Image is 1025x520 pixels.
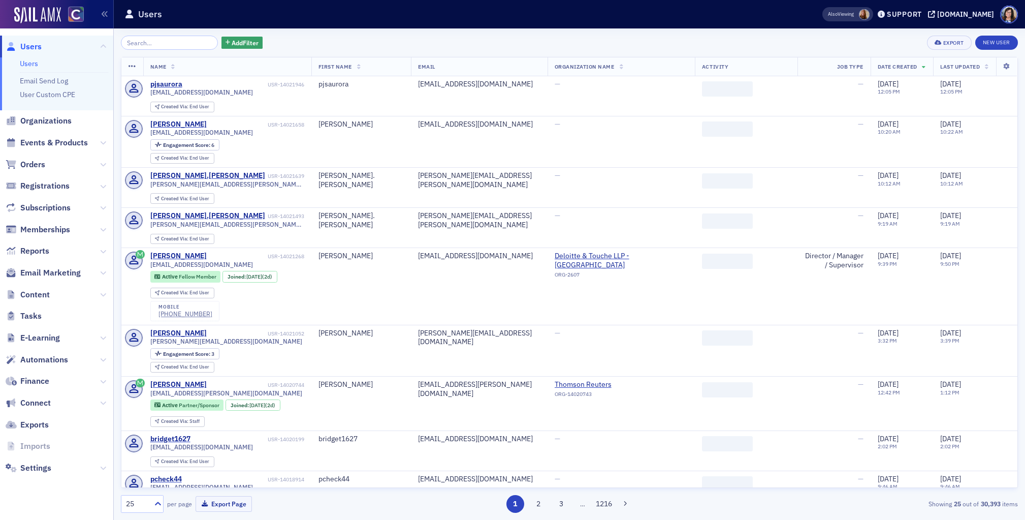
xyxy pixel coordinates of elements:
[150,288,214,298] div: Created Via: End User
[6,397,51,409] a: Connect
[249,402,275,409] div: (2d)
[418,211,540,229] div: [PERSON_NAME][EMAIL_ADDRESS][PERSON_NAME][DOMAIN_NAME]
[20,224,70,235] span: Memberships
[555,434,560,443] span: —
[183,476,304,483] div: USR-14018914
[150,380,207,389] div: [PERSON_NAME]
[20,90,75,99] a: User Custom CPE
[20,76,68,85] a: Email Send Log
[702,81,753,97] span: ‌
[878,483,898,490] time: 9:46 AM
[940,328,961,338] span: [DATE]
[20,202,71,213] span: Subscriptions
[555,271,688,282] div: ORG-2607
[555,380,647,389] a: Thomson Reuters
[20,463,51,474] span: Settings
[555,211,560,220] span: —
[940,337,959,344] time: 3:39 PM
[555,63,615,70] span: Organization Name
[221,37,263,49] button: AddFilter
[20,137,88,148] span: Events & Products
[231,402,250,409] span: Joined :
[878,337,897,344] time: 3:32 PM
[150,88,253,96] span: [EMAIL_ADDRESS][DOMAIN_NAME]
[878,79,899,88] span: [DATE]
[418,171,540,189] div: [PERSON_NAME][EMAIL_ADDRESS][PERSON_NAME][DOMAIN_NAME]
[150,389,302,397] span: [EMAIL_ADDRESS][PERSON_NAME][DOMAIN_NAME]
[68,7,84,22] img: SailAMX
[940,380,961,389] span: [DATE]
[418,63,435,70] span: Email
[267,173,304,179] div: USR-14021639
[726,499,1018,508] div: Showing out of items
[940,180,963,187] time: 10:12 AM
[150,129,253,136] span: [EMAIL_ADDRESS][DOMAIN_NAME]
[161,289,189,296] span: Created Via :
[20,376,49,387] span: Finance
[878,389,900,396] time: 12:42 PM
[6,267,81,279] a: Email Marketing
[555,171,560,180] span: —
[418,475,540,484] div: [EMAIL_ADDRESS][DOMAIN_NAME]
[6,115,72,127] a: Organizations
[161,156,209,161] div: End User
[179,402,219,409] span: Partner/Sponsor
[6,41,42,52] a: Users
[150,211,265,221] div: [PERSON_NAME].[PERSON_NAME]
[246,273,272,280] div: (2d)
[6,332,60,344] a: E-Learning
[927,36,971,50] button: Export
[150,171,265,180] a: [PERSON_NAME].[PERSON_NAME]
[318,80,404,89] div: pjsaurora
[161,196,209,202] div: End User
[878,474,899,483] span: [DATE]
[940,79,961,88] span: [DATE]
[952,499,963,508] strong: 25
[161,104,209,110] div: End User
[6,354,68,365] a: Automations
[6,137,88,148] a: Events & Products
[208,330,304,337] div: USR-14021052
[61,7,84,24] a: View Homepage
[162,273,179,280] span: Active
[150,271,221,282] div: Active: Active: Fellow Member
[232,38,259,47] span: Add Filter
[150,120,207,129] a: [PERSON_NAME]
[163,142,214,148] div: 6
[150,435,190,444] a: bridget1627
[940,119,961,129] span: [DATE]
[318,63,352,70] span: First Name
[940,389,959,396] time: 1:12 PM
[940,220,960,227] time: 9:19 AM
[161,235,189,242] span: Created Via :
[828,11,854,18] span: Viewing
[20,289,50,300] span: Content
[553,495,570,513] button: 3
[150,348,219,359] div: Engagement Score: 3
[150,193,214,204] div: Created Via: End User
[940,260,959,267] time: 9:50 PM
[150,443,253,451] span: [EMAIL_ADDRESS][DOMAIN_NAME]
[126,499,148,509] div: 25
[161,363,189,370] span: Created Via :
[249,402,265,409] span: [DATE]
[158,304,212,310] div: mobile
[150,329,207,338] div: [PERSON_NAME]
[138,8,162,20] h1: Users
[878,88,900,95] time: 12:05 PM
[161,155,189,161] span: Created Via :
[154,402,219,409] a: Active Partner/Sponsor
[928,11,998,18] button: [DOMAIN_NAME]
[878,380,899,389] span: [DATE]
[943,40,964,46] div: Export
[940,251,961,260] span: [DATE]
[167,499,192,508] label: per page
[150,139,219,150] div: Engagement Score: 6
[20,441,50,452] span: Imports
[150,362,214,373] div: Created Via: End User
[20,332,60,344] span: E-Learning
[161,236,209,242] div: End User
[150,338,302,345] span: [PERSON_NAME][EMAIL_ADDRESS][DOMAIN_NAME]
[837,63,863,70] span: Job Type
